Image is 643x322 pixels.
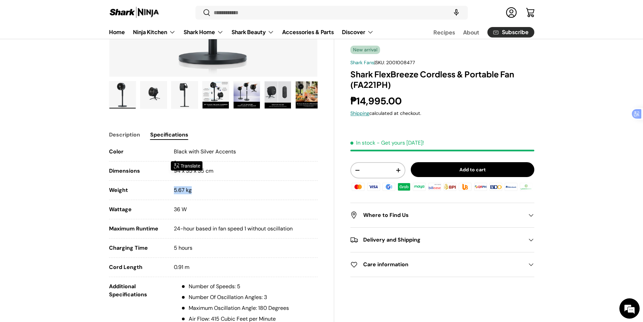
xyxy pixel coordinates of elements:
[350,59,374,66] a: Shark Fans
[350,69,534,90] h1: Shark FlexBreeze Cordless & Portable Fan (FA221PH)
[39,85,93,153] span: We're online!
[411,162,534,177] button: Add to cart
[174,206,187,213] span: 36 W
[109,225,163,233] div: Maximum Runtime
[140,81,167,108] img: Shark FlexBreeze Cordless & Portable Fan (FA221PH)
[296,81,322,108] img: Shark FlexBreeze Cordless & Portable Fan (FA221PH)
[381,182,396,192] img: gcash
[397,182,411,192] img: grabpay
[234,81,260,108] img: Shark FlexBreeze Cordless & Portable Fan (FA221PH)
[350,110,534,117] div: calculated at checkout.
[174,148,236,155] span: Black with Silver Accents
[350,110,369,117] a: Shipping
[109,263,163,271] div: Cord Length
[265,81,291,108] img: Shark FlexBreeze Cordless & Portable Fan (FA221PH)
[109,25,374,39] nav: Primary
[181,282,289,291] li: Number of Speeds: 5
[174,264,189,271] span: 0.91 m
[350,253,534,277] summary: Care information
[350,261,523,269] h2: Care information
[109,167,163,175] div: Dimensions
[282,25,334,39] a: Accessories & Parts
[350,139,375,146] span: In stock
[350,212,523,220] h2: Where to Find Us
[366,182,381,192] img: visa
[129,25,180,39] summary: Ninja Kitchen
[374,59,415,66] span: |
[174,225,293,232] span: 24-hour based in fan speed 1 without oscillation
[109,25,125,39] a: Home
[109,81,136,108] img: https://sharkninja.com.ph/products/shark-flexbreeze-cordless-portable-fan-fa221ph
[227,25,278,39] summary: Shark Beauty
[180,25,227,39] summary: Shark Home
[35,38,113,47] div: Chat with us now
[351,182,366,192] img: master
[109,205,163,214] div: Wattage
[502,30,529,35] span: Subscribe
[109,6,160,19] img: Shark Ninja Philippines
[203,81,229,108] img: Shark FlexBreeze Cordless & Portable Fan (FA221PH)
[181,293,289,301] li: Number Of Oscillation Angles: 3
[174,244,192,251] span: 5 hours
[350,228,534,252] summary: Delivery and Shipping
[443,182,457,192] img: bpi
[338,25,378,39] summary: Discover
[377,139,424,146] p: - Get yours [DATE]!
[427,182,442,192] img: billease
[3,184,129,208] textarea: Type your message and hit 'Enter'
[458,182,473,192] img: ubp
[386,59,415,66] span: 2001008477
[488,182,503,192] img: bdo
[171,81,198,108] img: Shark FlexBreeze Cordless & Portable Fan (FA221PH)
[109,127,140,142] button: Description
[350,203,534,228] summary: Where to Find Us
[412,182,427,192] img: maya
[433,26,455,39] a: Recipes
[174,187,192,194] span: 5.67 kg
[473,182,488,192] img: qrph
[181,304,289,312] li: Maximum Oscillation Angle: 180 Degrees
[463,26,479,39] a: About
[350,236,523,244] h2: Delivery and Shipping
[109,186,163,194] div: Weight
[109,244,163,252] div: Charging Time
[487,27,534,38] a: Subscribe
[174,167,213,174] span: 94 x 35 x 35 cm
[504,182,518,192] img: metrobank
[519,182,534,192] img: landbank
[350,46,380,54] span: New arrival
[109,148,163,156] div: Color
[150,127,188,142] button: Specifications
[111,3,127,20] div: Minimize live chat window
[375,59,385,66] span: SKU:
[350,95,403,107] strong: ₱14,995.00
[446,5,467,20] speech-search-button: Search by voice
[417,25,534,39] nav: Secondary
